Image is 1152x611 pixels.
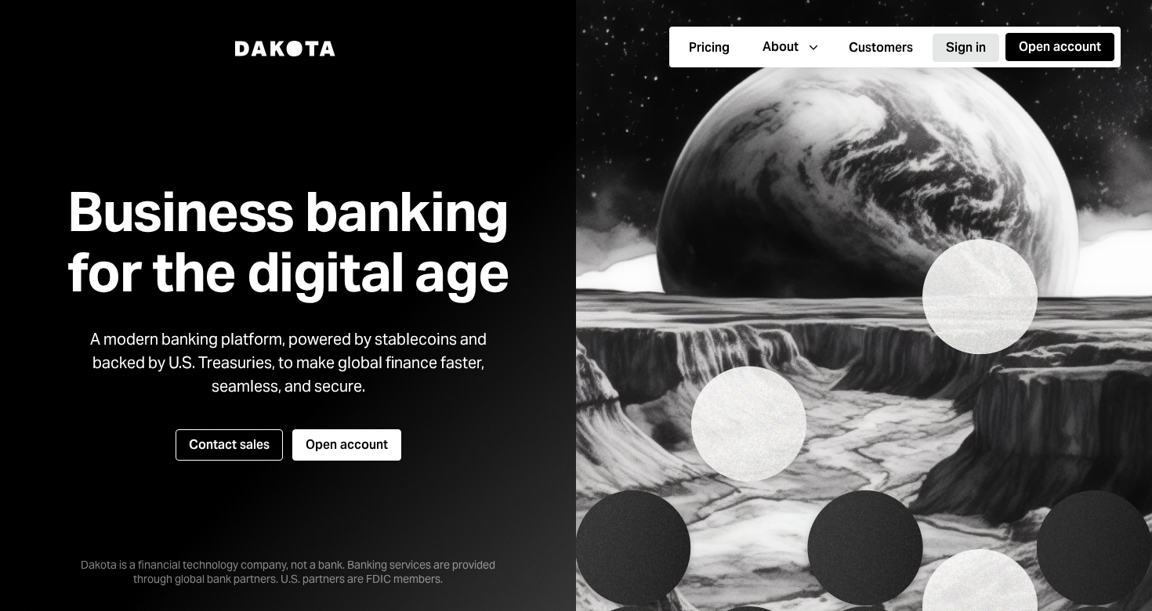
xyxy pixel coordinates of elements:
[1005,33,1114,61] button: Open account
[763,38,799,56] div: About
[53,533,523,586] div: Dakota is a financial technology company, not a bank. Banking services are provided through globa...
[176,429,283,461] button: Contact sales
[77,327,500,398] div: A modern banking platform, powered by stablecoins and backed by U.S. Treasuries, to make global f...
[676,32,743,63] a: Pricing
[835,32,926,63] a: Customers
[749,33,829,61] button: About
[933,32,999,63] a: Sign in
[835,34,926,62] button: Customers
[292,429,401,461] button: Open account
[933,34,999,62] button: Sign in
[676,34,743,62] button: Pricing
[49,182,528,302] h1: Business banking for the digital age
